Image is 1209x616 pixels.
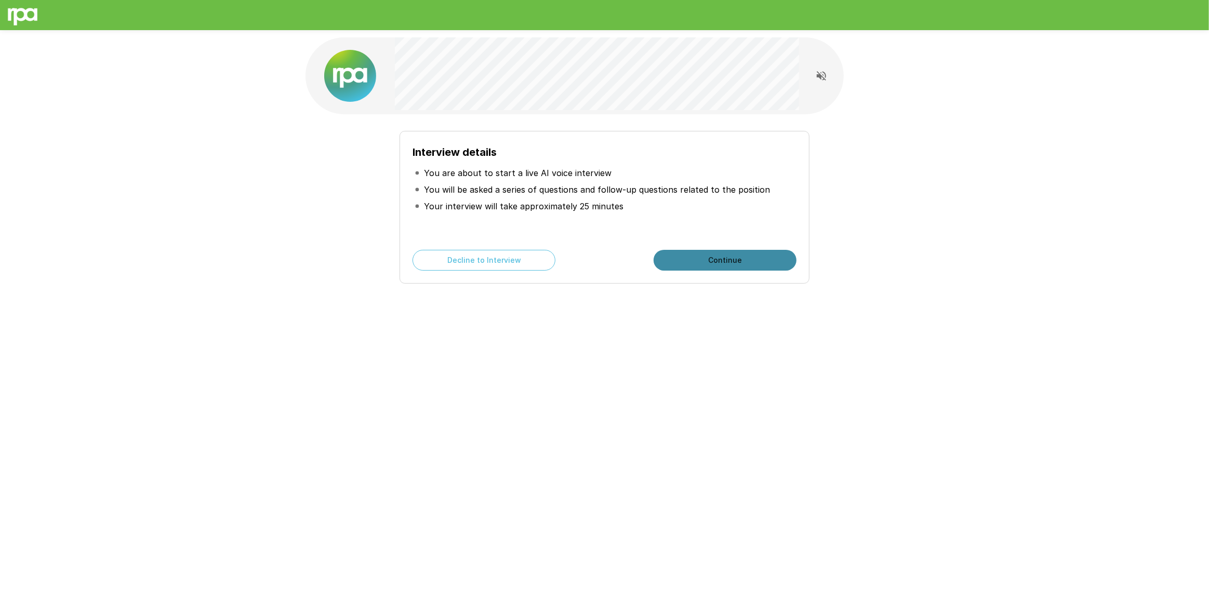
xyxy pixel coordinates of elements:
[424,167,612,179] p: You are about to start a live AI voice interview
[811,65,832,86] button: Read questions aloud
[424,183,770,196] p: You will be asked a series of questions and follow-up questions related to the position
[324,50,376,102] img: new%2520logo%2520(1).png
[424,200,623,212] p: Your interview will take approximately 25 minutes
[654,250,796,271] button: Continue
[413,250,555,271] button: Decline to Interview
[413,146,497,158] b: Interview details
